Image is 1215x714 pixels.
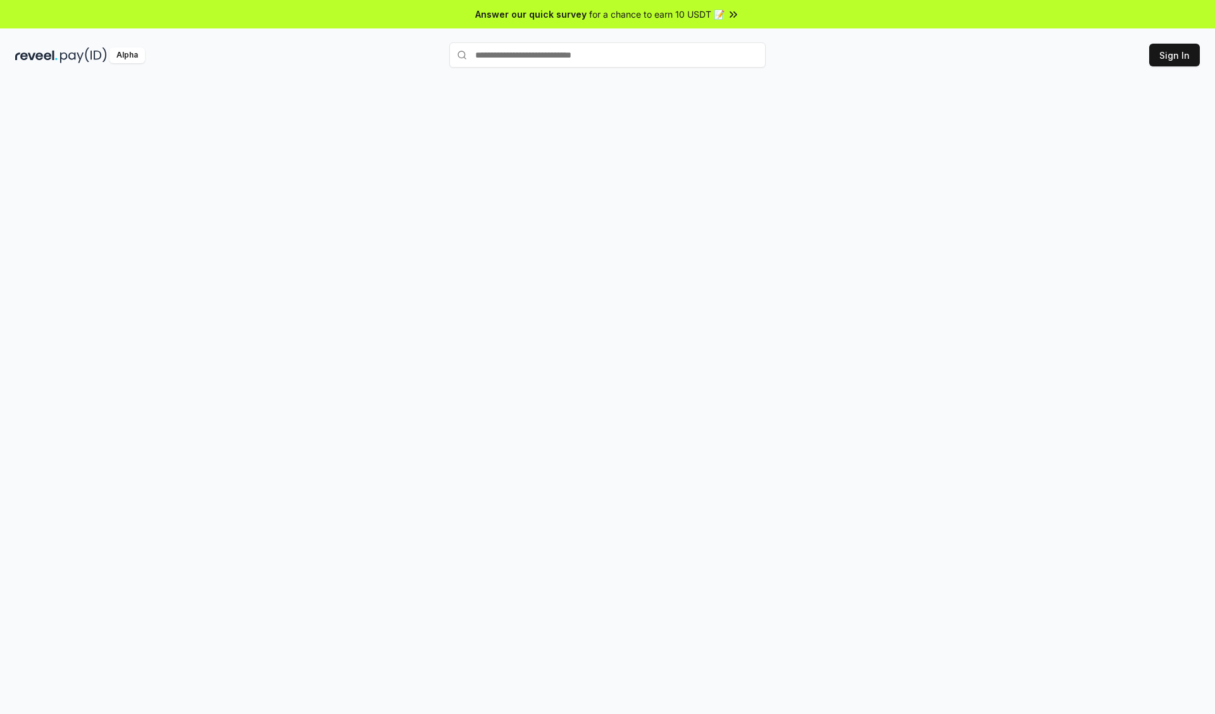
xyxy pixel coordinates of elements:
img: reveel_dark [15,47,58,63]
div: Alpha [109,47,145,63]
button: Sign In [1149,44,1200,66]
span: for a chance to earn 10 USDT 📝 [589,8,725,21]
img: pay_id [60,47,107,63]
span: Answer our quick survey [475,8,587,21]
